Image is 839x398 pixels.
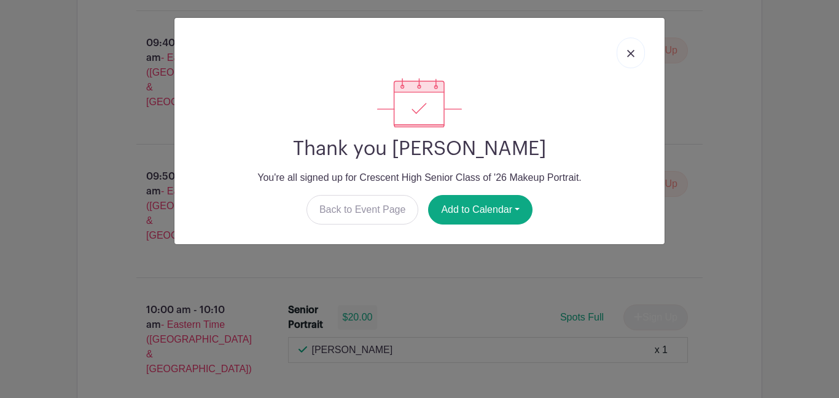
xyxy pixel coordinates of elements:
img: signup_complete-c468d5dda3e2740ee63a24cb0ba0d3ce5d8a4ecd24259e683200fb1569d990c8.svg [377,78,462,127]
img: close_button-5f87c8562297e5c2d7936805f587ecaba9071eb48480494691a3f1689db116b3.svg [627,50,634,57]
a: Back to Event Page [306,195,419,225]
p: You're all signed up for Crescent High Senior Class of '26 Makeup Portrait. [184,170,655,185]
button: Add to Calendar [428,195,533,225]
h2: Thank you [PERSON_NAME] [184,137,655,161]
